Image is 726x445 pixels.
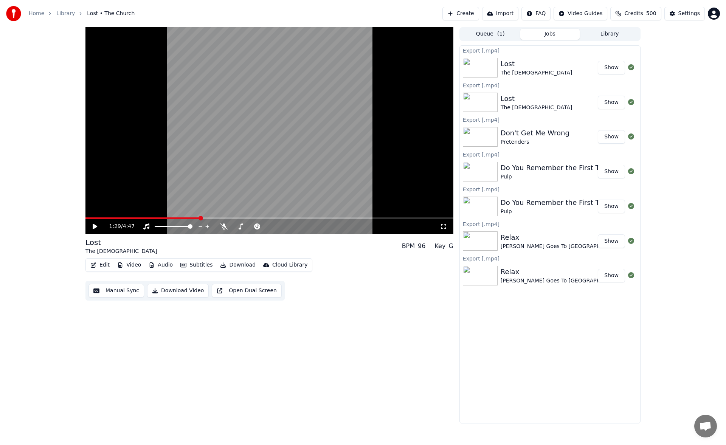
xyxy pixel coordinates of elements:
div: Do You Remember the First Time? [501,197,616,208]
div: / [109,223,127,230]
button: Edit [87,260,113,270]
button: Audio [146,260,176,270]
span: Lost • The Church [87,10,135,17]
a: Library [56,10,75,17]
div: Pretenders [501,138,569,146]
button: Download [217,260,259,270]
div: G [448,242,453,251]
div: Pulp [501,173,616,181]
button: FAQ [521,7,551,20]
button: Create [442,7,479,20]
button: Subtitles [177,260,216,270]
span: 1:29 [109,223,121,230]
div: Settings [678,10,700,17]
div: Don't Get Me Wrong [501,128,569,138]
div: Do You Remember the First Time? [501,163,616,173]
div: Export [.mp4] [460,254,640,263]
span: 500 [646,10,656,17]
div: The [DEMOGRAPHIC_DATA] [85,248,157,255]
div: Lost [501,93,572,104]
button: Show [598,165,625,178]
span: ( 1 ) [497,30,505,38]
button: Library [580,29,639,40]
button: Import [482,7,518,20]
button: Show [598,61,625,74]
div: Pulp [501,208,616,216]
span: 4:47 [123,223,135,230]
div: Export [.mp4] [460,46,640,55]
button: Show [598,269,625,282]
div: BPM [402,242,415,251]
span: Credits [624,10,643,17]
div: Cloud Library [272,261,307,269]
div: The [DEMOGRAPHIC_DATA] [501,104,572,112]
div: Export [.mp4] [460,150,640,159]
div: Lost [501,59,572,69]
img: youka [6,6,21,21]
button: Credits500 [610,7,661,20]
div: Export [.mp4] [460,81,640,90]
div: [PERSON_NAME] Goes To [GEOGRAPHIC_DATA] [501,243,624,250]
div: Key [434,242,445,251]
button: Video [114,260,144,270]
div: [PERSON_NAME] Goes To [GEOGRAPHIC_DATA] [501,277,624,285]
div: Export [.mp4] [460,115,640,124]
div: Relax [501,267,624,277]
button: Open Dual Screen [212,284,282,298]
div: 96 [418,242,425,251]
div: Relax [501,232,624,243]
div: Export [.mp4] [460,185,640,194]
button: Queue [461,29,520,40]
button: Download Video [147,284,209,298]
div: Export [.mp4] [460,219,640,228]
div: Open chat [694,415,717,437]
button: Show [598,130,625,144]
button: Manual Sync [88,284,144,298]
nav: breadcrumb [29,10,135,17]
button: Show [598,200,625,213]
button: Show [598,96,625,109]
div: The [DEMOGRAPHIC_DATA] [501,69,572,77]
a: Home [29,10,44,17]
button: Video Guides [554,7,607,20]
div: Lost [85,237,157,248]
button: Settings [664,7,705,20]
button: Show [598,234,625,248]
button: Jobs [520,29,580,40]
